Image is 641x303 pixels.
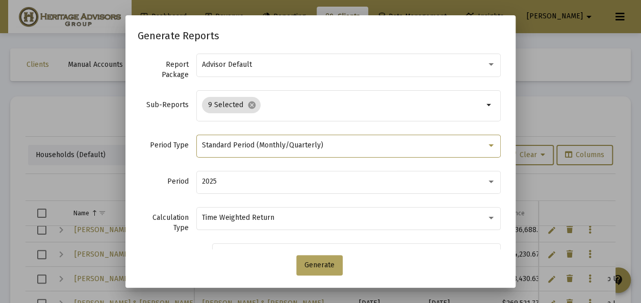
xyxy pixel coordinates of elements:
button: Generate [296,255,343,275]
mat-chip: 9 Selected [202,97,261,113]
label: Period [138,176,189,187]
span: Standard Period (Monthly/Quarterly) [202,141,323,149]
label: Report Package [138,60,189,80]
mat-icon: cancel [247,100,257,110]
label: Sub-Reports [138,100,189,110]
span: Advisor Default [202,60,252,69]
label: Period Type [138,140,189,150]
label: Calculation Type [138,213,189,233]
mat-icon: arrow_drop_down [483,99,496,111]
span: Generate [304,261,335,269]
mat-chip-list: Selection [202,95,483,115]
h2: Generate Reports [138,28,503,44]
span: Time Weighted Return [202,213,274,222]
span: 2025 [202,177,217,186]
